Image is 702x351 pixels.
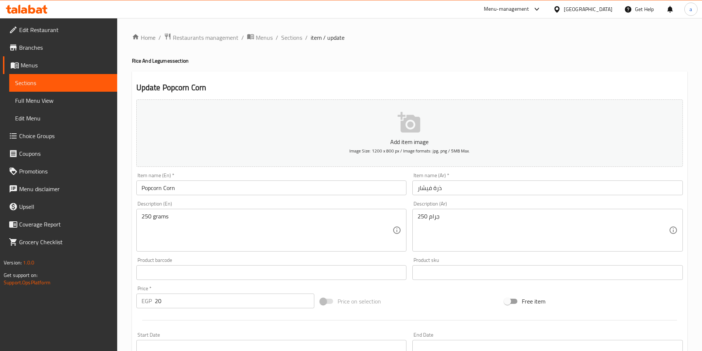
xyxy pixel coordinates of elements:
a: Menus [247,33,273,42]
div: Menu-management [484,5,529,14]
a: Edit Menu [9,109,117,127]
span: Full Menu View [15,96,111,105]
a: Sections [9,74,117,92]
span: Choice Groups [19,131,111,140]
span: Menus [21,61,111,70]
span: Edit Menu [15,114,111,123]
a: Menu disclaimer [3,180,117,198]
a: Sections [281,33,302,42]
button: Add item imageImage Size: 1200 x 800 px / Image formats: jpg, png / 5MB Max. [136,99,683,167]
span: 1.0.0 [23,258,34,267]
span: Upsell [19,202,111,211]
span: Free item [522,297,545,306]
a: Menus [3,56,117,74]
a: Branches [3,39,117,56]
a: Home [132,33,156,42]
input: Please enter price [155,294,315,308]
h4: Rice And Legumes section [132,57,687,64]
span: item / update [311,33,345,42]
input: Please enter product sku [412,265,683,280]
a: Coverage Report [3,215,117,233]
input: Please enter product barcode [136,265,407,280]
span: Image Size: 1200 x 800 px / Image formats: jpg, png / 5MB Max. [349,147,470,155]
a: Grocery Checklist [3,233,117,251]
a: Full Menu View [9,92,117,109]
span: a [689,5,692,13]
span: Coupons [19,149,111,158]
span: Restaurants management [173,33,238,42]
input: Enter name En [136,180,407,195]
li: / [276,33,278,42]
a: Restaurants management [164,33,238,42]
span: Grocery Checklist [19,238,111,246]
input: Enter name Ar [412,180,683,195]
span: Price on selection [338,297,381,306]
p: EGP [142,296,152,305]
span: Branches [19,43,111,52]
div: [GEOGRAPHIC_DATA] [564,5,612,13]
a: Upsell [3,198,117,215]
a: Edit Restaurant [3,21,117,39]
span: Get support on: [4,270,38,280]
a: Coupons [3,145,117,162]
li: / [305,33,308,42]
li: / [241,33,244,42]
span: Sections [15,78,111,87]
nav: breadcrumb [132,33,687,42]
span: Coverage Report [19,220,111,229]
span: Edit Restaurant [19,25,111,34]
textarea: 250 جرام [418,213,669,248]
span: Menu disclaimer [19,185,111,193]
a: Promotions [3,162,117,180]
span: Promotions [19,167,111,176]
span: Version: [4,258,22,267]
a: Choice Groups [3,127,117,145]
textarea: 250 grams [142,213,393,248]
span: Menus [256,33,273,42]
p: Add item image [148,137,671,146]
h2: Update Popcorn Corn [136,82,683,93]
li: / [158,33,161,42]
a: Support.OpsPlatform [4,278,50,287]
